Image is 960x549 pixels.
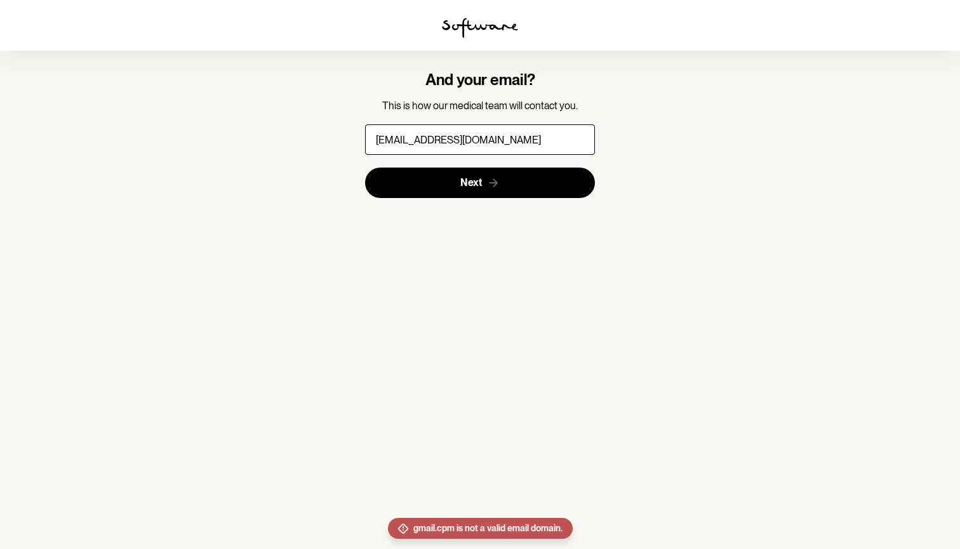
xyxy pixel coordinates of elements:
button: Next [365,168,596,198]
span: Next [460,176,482,189]
input: E-mail address [365,124,596,155]
p: This is how our medical team will contact you. [365,100,596,112]
img: software logo [442,18,518,38]
h4: And your email? [365,71,596,89]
